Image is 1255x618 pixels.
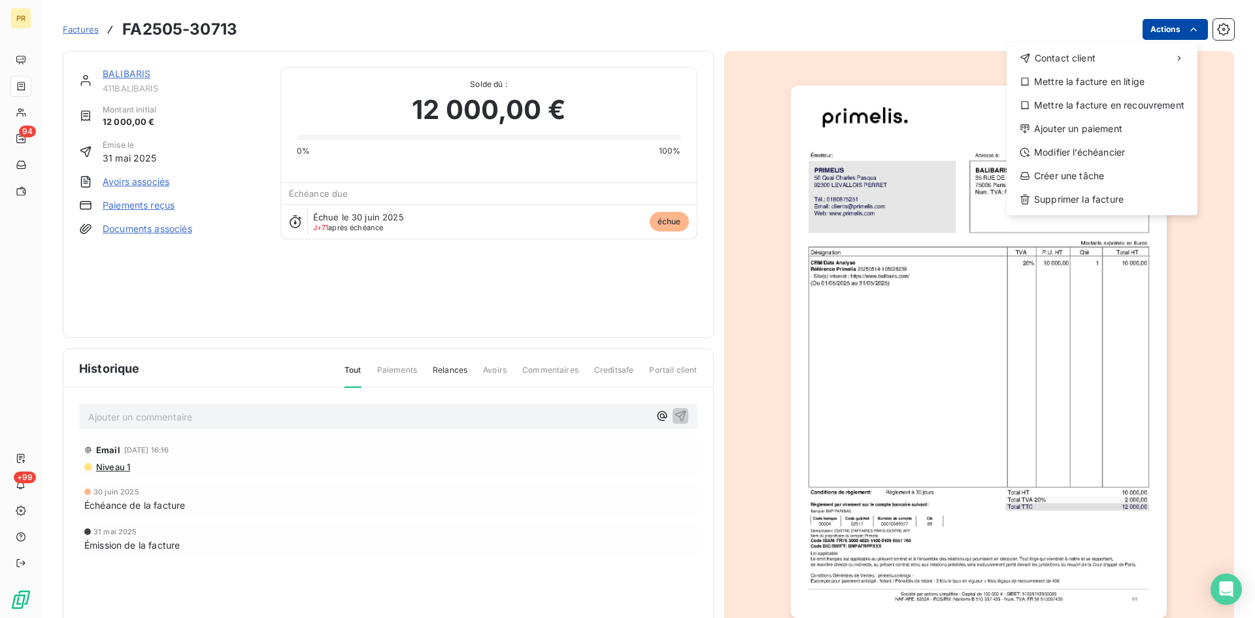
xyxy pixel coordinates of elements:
[1012,165,1192,186] div: Créer une tâche
[1012,142,1192,163] div: Modifier l’échéancier
[1012,189,1192,210] div: Supprimer la facture
[1012,118,1192,139] div: Ajouter un paiement
[1012,95,1192,116] div: Mettre la facture en recouvrement
[1035,52,1096,65] span: Contact client
[1007,43,1197,215] div: Actions
[1012,71,1192,92] div: Mettre la facture en litige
